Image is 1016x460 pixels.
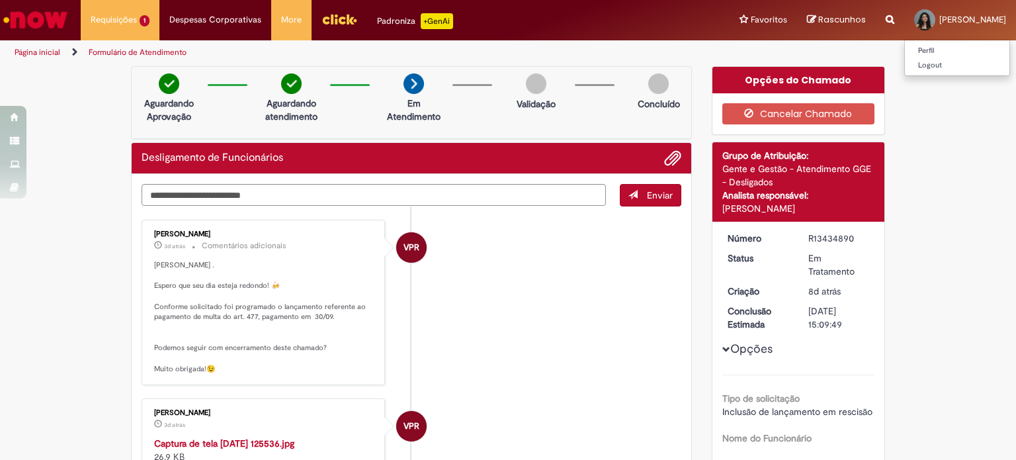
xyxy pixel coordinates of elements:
[638,97,680,111] p: Concluído
[808,285,841,297] time: 21/08/2025 09:25:15
[91,13,137,26] span: Requisições
[164,421,185,429] span: 3d atrás
[647,189,673,201] span: Enviar
[164,421,185,429] time: 26/08/2025 12:57:20
[808,232,870,245] div: R13434890
[159,73,179,94] img: check-circle-green.png
[169,13,261,26] span: Despesas Corporativas
[722,162,875,189] div: Gente e Gestão - Atendimento GGE - Desligados
[89,47,187,58] a: Formulário de Atendimento
[818,13,866,26] span: Rascunhos
[396,411,427,441] div: Vanessa Paiva Ribeiro
[722,392,800,404] b: Tipo de solicitação
[403,410,419,442] span: VPR
[722,406,872,418] span: Inclusão de lançamento em rescisão
[808,252,870,278] div: Em Tratamento
[620,184,681,207] button: Enviar
[1,7,69,33] img: ServiceNow
[722,432,812,444] b: Nome do Funcionário
[259,97,323,123] p: Aguardando atendimento
[722,103,875,124] button: Cancelar Chamado
[154,409,374,417] div: [PERSON_NAME]
[712,67,885,93] div: Opções do Chamado
[722,189,875,202] div: Analista responsável:
[377,13,453,29] div: Padroniza
[137,97,201,123] p: Aguardando Aprovação
[321,9,357,29] img: click_logo_yellow_360x200.png
[648,73,669,94] img: img-circle-grey.png
[722,202,875,215] div: [PERSON_NAME]
[718,304,799,331] dt: Conclusão Estimada
[164,242,185,250] time: 26/08/2025 12:57:33
[142,152,283,164] h2: Desligamento de Funcionários Histórico de tíquete
[154,260,374,375] p: [PERSON_NAME] . Espero que seu dia esteja redondo! 🍻 Conforme solicitado foi programado o lançame...
[722,149,875,162] div: Grupo de Atribuição:
[396,232,427,263] div: Vanessa Paiva Ribeiro
[164,242,185,250] span: 3d atrás
[718,232,799,245] dt: Número
[421,13,453,29] p: +GenAi
[154,437,294,449] a: Captura de tela [DATE] 125536.jpg
[526,73,546,94] img: img-circle-grey.png
[202,240,286,252] small: Comentários adicionais
[15,47,60,58] a: Página inicial
[718,285,799,298] dt: Criação
[403,232,419,263] span: VPR
[281,13,302,26] span: More
[10,40,667,65] ul: Trilhas de página
[808,304,870,331] div: [DATE] 15:09:49
[718,252,799,265] dt: Status
[517,97,556,111] p: Validação
[140,15,149,26] span: 1
[905,58,1009,73] a: Logout
[751,13,787,26] span: Favoritos
[905,44,1009,58] a: Perfil
[403,73,424,94] img: arrow-next.png
[154,230,374,238] div: [PERSON_NAME]
[382,97,446,123] p: Em Atendimento
[281,73,302,94] img: check-circle-green.png
[807,14,866,26] a: Rascunhos
[142,184,606,207] textarea: Digite sua mensagem aqui...
[664,150,681,167] button: Adicionar anexos
[808,285,870,298] div: 21/08/2025 09:25:15
[808,285,841,297] span: 8d atrás
[939,14,1006,25] span: [PERSON_NAME]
